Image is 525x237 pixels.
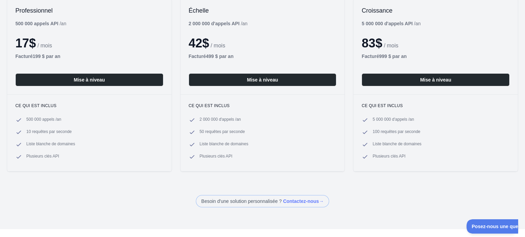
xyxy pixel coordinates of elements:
font: / [408,117,409,122]
iframe: Basculer le support client [467,219,518,234]
font: Liste blanche de domaines [200,142,248,146]
font: Liste blanche de domaines [373,142,421,146]
font: 50 requêtes par seconde [200,129,245,134]
font: / [235,117,236,122]
font: an [236,117,241,122]
font: Posez-nous une question [5,4,63,10]
font: 100 requêtes par seconde [373,129,420,134]
font: 2 000 000 d'appels [200,117,234,122]
font: an [409,117,414,122]
font: 5 000 000 d'appels [373,117,407,122]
